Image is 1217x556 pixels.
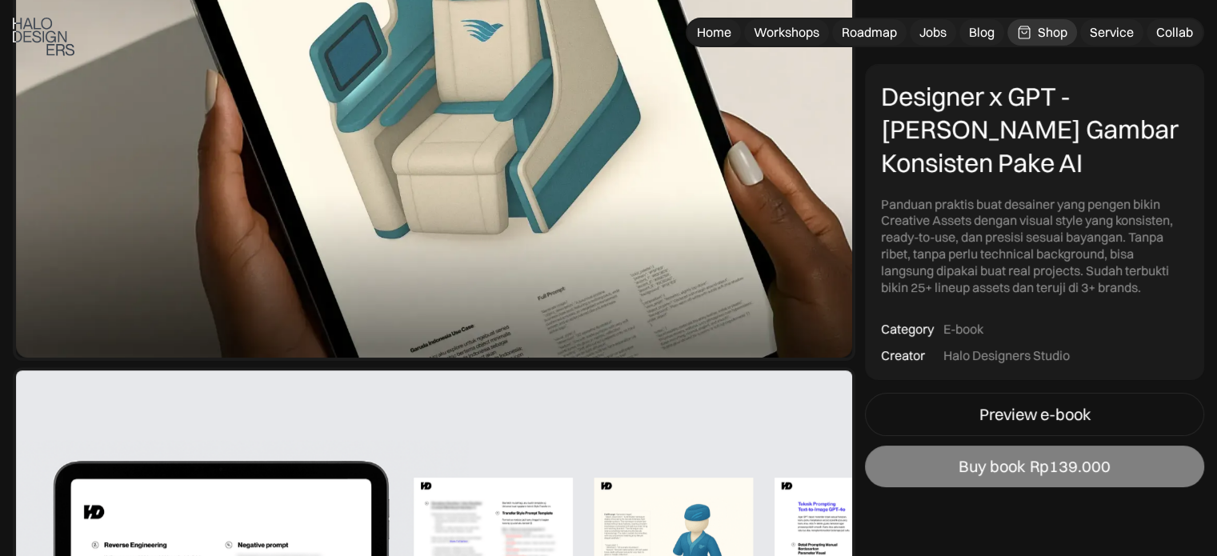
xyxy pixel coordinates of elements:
[910,19,956,46] a: Jobs
[943,347,1070,364] div: Halo Designers Studio
[1038,24,1067,41] div: Shop
[744,19,829,46] a: Workshops
[959,457,1025,476] div: Buy book
[881,80,1188,180] div: Designer x GPT - [PERSON_NAME] Gambar Konsisten Pake AI
[832,19,907,46] a: Roadmap
[842,24,897,41] div: Roadmap
[754,24,819,41] div: Workshops
[919,24,947,41] div: Jobs
[687,19,741,46] a: Home
[979,405,1091,424] div: Preview e-book
[1007,19,1077,46] a: Shop
[959,19,1004,46] a: Blog
[881,322,934,338] div: Category
[1147,19,1203,46] a: Collab
[1080,19,1143,46] a: Service
[1156,24,1193,41] div: Collab
[881,347,925,364] div: Creator
[1030,457,1111,476] div: Rp139.000
[1090,24,1134,41] div: Service
[943,322,983,338] div: E-book
[865,393,1204,436] a: Preview e-book
[969,24,995,41] div: Blog
[697,24,731,41] div: Home
[881,196,1188,296] div: Panduan praktis buat desainer yang pengen bikin Creative Assets dengan visual style yang konsiste...
[865,446,1204,487] a: Buy bookRp139.000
